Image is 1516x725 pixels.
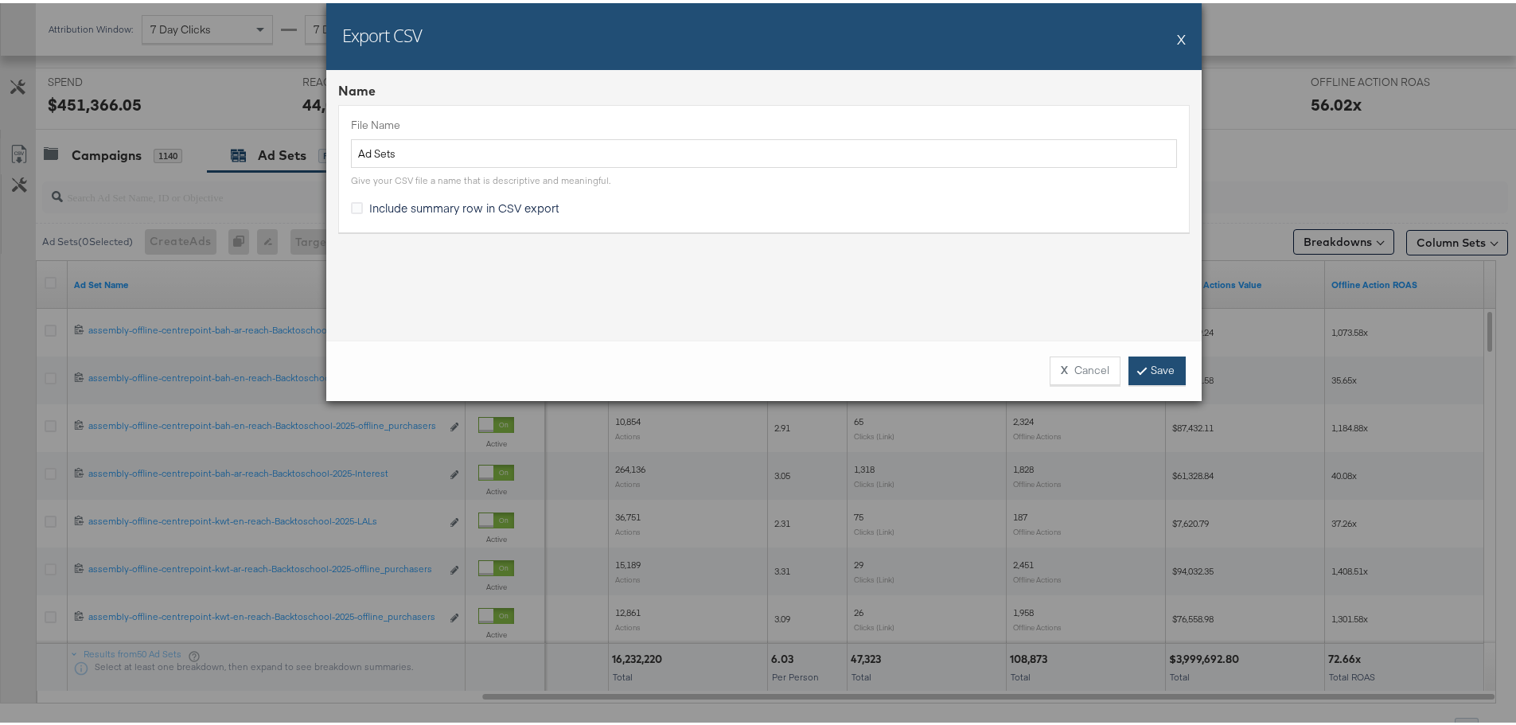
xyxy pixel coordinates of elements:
div: Name [338,79,1190,97]
strong: X [1061,360,1068,375]
a: Save [1128,353,1186,382]
div: Give your CSV file a name that is descriptive and meaningful. [351,171,610,184]
span: Include summary row in CSV export [369,197,559,212]
button: X [1177,20,1186,52]
label: File Name [351,115,1177,130]
h2: Export CSV [342,20,422,44]
button: XCancel [1050,353,1120,382]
